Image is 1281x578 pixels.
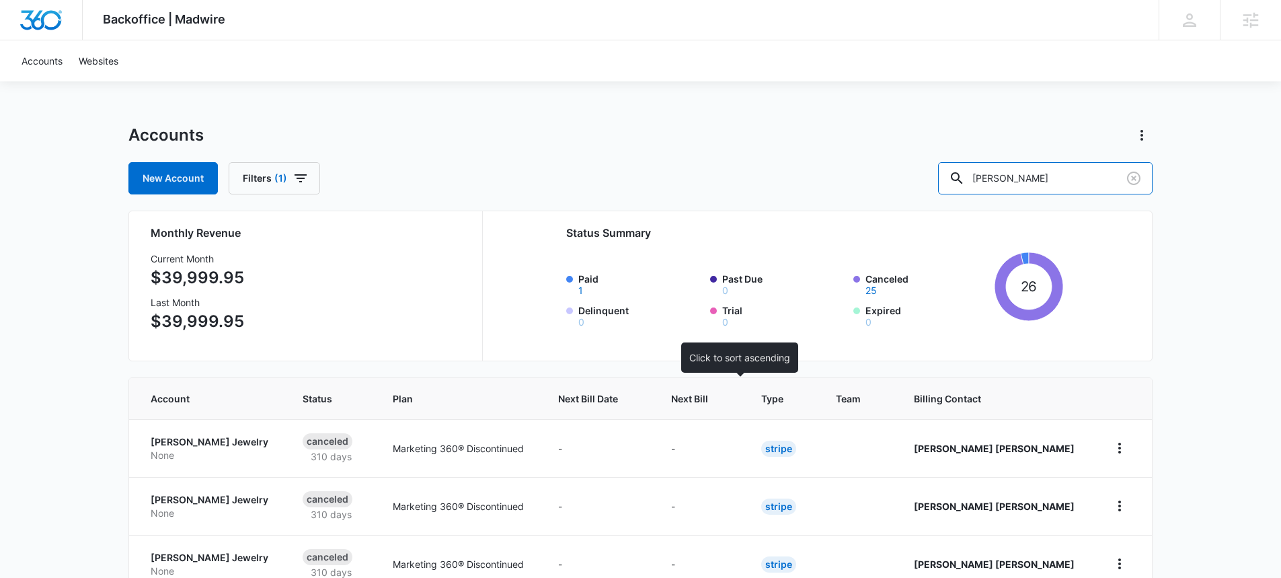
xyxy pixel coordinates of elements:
span: Billing Contact [914,392,1077,406]
h3: Current Month [151,252,244,266]
a: [PERSON_NAME] JewelryNone [151,435,270,462]
span: Account [151,392,251,406]
p: Marketing 360® Discontinued [393,499,526,513]
a: New Account [128,162,218,194]
a: [PERSON_NAME] JewelryNone [151,551,270,577]
div: Stripe [761,441,796,457]
strong: [PERSON_NAME] [PERSON_NAME] [914,501,1075,512]
td: - [655,477,745,535]
input: Search [938,162,1153,194]
p: $39,999.95 [151,266,244,290]
p: 310 days [303,449,360,464]
p: [PERSON_NAME] Jewelry [151,493,270,507]
div: Canceled [303,549,352,565]
p: Marketing 360® Discontinued [393,557,526,571]
td: - [542,477,655,535]
p: [PERSON_NAME] Jewelry [151,435,270,449]
span: Plan [393,392,526,406]
button: Clear [1123,168,1144,189]
p: 310 days [303,507,360,521]
button: Canceled [865,286,877,295]
button: home [1109,553,1130,575]
a: [PERSON_NAME] JewelryNone [151,493,270,519]
div: Click to sort ascending [681,342,798,373]
p: $39,999.95 [151,310,244,334]
h2: Monthly Revenue [151,225,466,241]
label: Paid [578,272,702,295]
label: Past Due [722,272,846,295]
td: - [655,419,745,477]
h1: Accounts [128,125,204,145]
button: Paid [578,286,583,295]
span: Next Bill [671,392,709,406]
span: (1) [274,174,287,183]
a: Accounts [13,40,71,81]
p: Marketing 360® Discontinued [393,441,526,456]
div: Stripe [761,499,796,515]
button: Actions [1131,124,1153,146]
h2: Status Summary [566,225,1063,241]
label: Canceled [865,272,989,295]
a: Websites [71,40,126,81]
h3: Last Month [151,295,244,310]
div: Canceled [303,433,352,449]
button: home [1109,437,1130,459]
p: [PERSON_NAME] Jewelry [151,551,270,565]
span: Backoffice | Madwire [103,12,225,26]
label: Delinquent [578,303,702,327]
label: Expired [865,303,989,327]
div: Canceled [303,491,352,507]
td: - [542,419,655,477]
span: Next Bill Date [558,392,619,406]
p: None [151,449,270,462]
span: Type [761,392,784,406]
button: home [1109,495,1130,517]
span: Status [303,392,342,406]
button: Filters(1) [229,162,320,194]
label: Trial [722,303,846,327]
p: None [151,565,270,578]
strong: [PERSON_NAME] [PERSON_NAME] [914,558,1075,570]
strong: [PERSON_NAME] [PERSON_NAME] [914,443,1075,454]
span: Team [836,392,861,406]
tspan: 26 [1020,278,1037,295]
div: Stripe [761,556,796,573]
p: None [151,507,270,520]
